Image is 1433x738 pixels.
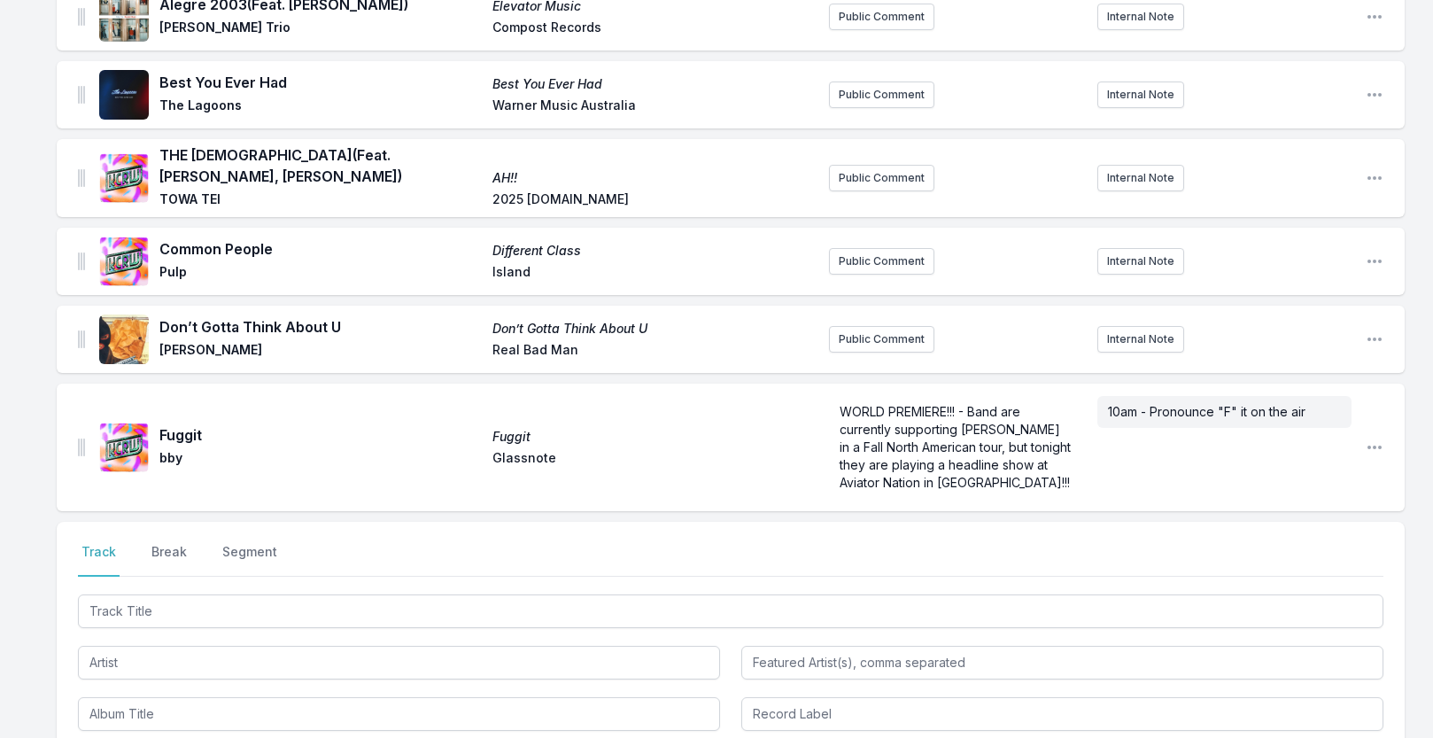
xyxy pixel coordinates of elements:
[1097,82,1184,108] button: Internal Note
[829,326,934,353] button: Public Comment
[829,248,934,275] button: Public Comment
[99,153,149,203] img: AH!!
[159,316,482,338] span: Don’t Gotta Think About U
[829,165,934,191] button: Public Comment
[159,341,482,362] span: [PERSON_NAME]
[159,263,482,284] span: Pulp
[1097,4,1184,30] button: Internal Note
[78,86,85,104] img: Drag Handle
[159,97,482,118] span: The Lagoons
[99,423,149,472] img: Fuggit
[78,646,720,680] input: Artist
[78,697,720,731] input: Album Title
[492,263,815,284] span: Island
[78,252,85,270] img: Drag Handle
[1366,330,1383,348] button: Open playlist item options
[829,4,934,30] button: Public Comment
[159,238,482,260] span: Common People
[1366,8,1383,26] button: Open playlist item options
[492,75,815,93] span: Best You Ever Had
[159,190,482,212] span: TOWA TEI
[492,449,815,470] span: Glassnote
[1366,169,1383,187] button: Open playlist item options
[741,646,1383,680] input: Featured Artist(s), comma separated
[492,190,815,212] span: 2025 [DOMAIN_NAME]
[219,543,281,577] button: Segment
[492,428,815,446] span: Fuggit
[159,144,482,187] span: THE [DEMOGRAPHIC_DATA] (Feat. [PERSON_NAME], [PERSON_NAME])
[159,72,482,93] span: Best You Ever Had
[99,315,149,364] img: Don’t Gotta Think About U
[492,242,815,260] span: Different Class
[840,404,1074,490] span: WORLD PREMIERE!!! - Band are currently supporting [PERSON_NAME] in a Fall North American tour, bu...
[78,543,120,577] button: Track
[78,439,85,456] img: Drag Handle
[492,320,815,338] span: Don’t Gotta Think About U
[1097,326,1184,353] button: Internal Note
[99,237,149,286] img: Different Class
[492,97,815,118] span: Warner Music Australia
[99,70,149,120] img: Best You Ever Had
[1366,86,1383,104] button: Open playlist item options
[78,169,85,187] img: Drag Handle
[492,19,815,40] span: Compost Records
[492,169,815,187] span: AH!!
[1366,252,1383,270] button: Open playlist item options
[78,330,85,348] img: Drag Handle
[492,341,815,362] span: Real Bad Man
[829,82,934,108] button: Public Comment
[159,19,482,40] span: [PERSON_NAME] Trio
[1097,165,1184,191] button: Internal Note
[148,543,190,577] button: Break
[1366,439,1383,456] button: Open playlist item options
[1097,248,1184,275] button: Internal Note
[1108,404,1305,419] span: 10am - Pronounce "F" it on the air
[78,8,85,26] img: Drag Handle
[159,424,482,446] span: Fuggit
[741,697,1383,731] input: Record Label
[78,594,1383,628] input: Track Title
[159,449,482,470] span: bby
